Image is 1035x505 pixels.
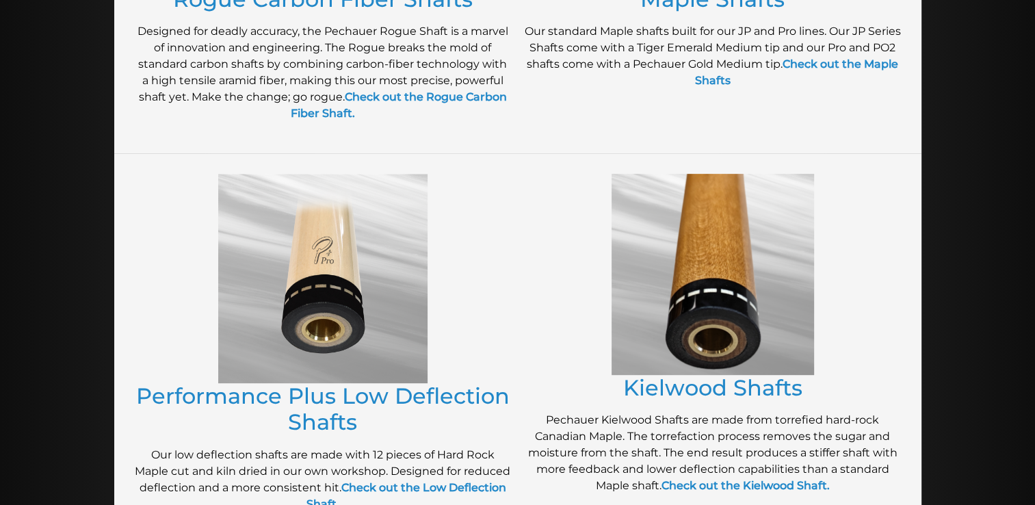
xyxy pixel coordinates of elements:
[695,57,899,87] a: Check out the Maple Shafts
[623,374,802,401] a: Kielwood Shafts
[661,479,830,492] a: Check out the Kielwood Shaft.
[525,412,901,494] p: Pechauer Kielwood Shafts are made from torrefied hard-rock Canadian Maple. The torrefaction proce...
[525,23,901,89] p: Our standard Maple shafts built for our JP and Pro lines. Our JP Series Shafts come with a Tiger ...
[291,90,507,120] a: Check out the Rogue Carbon Fiber Shaft.
[136,383,510,435] a: Performance Plus Low Deflection Shafts
[135,23,511,122] p: Designed for deadly accuracy, the Pechauer Rogue Shaft is a marvel of innovation and engineering....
